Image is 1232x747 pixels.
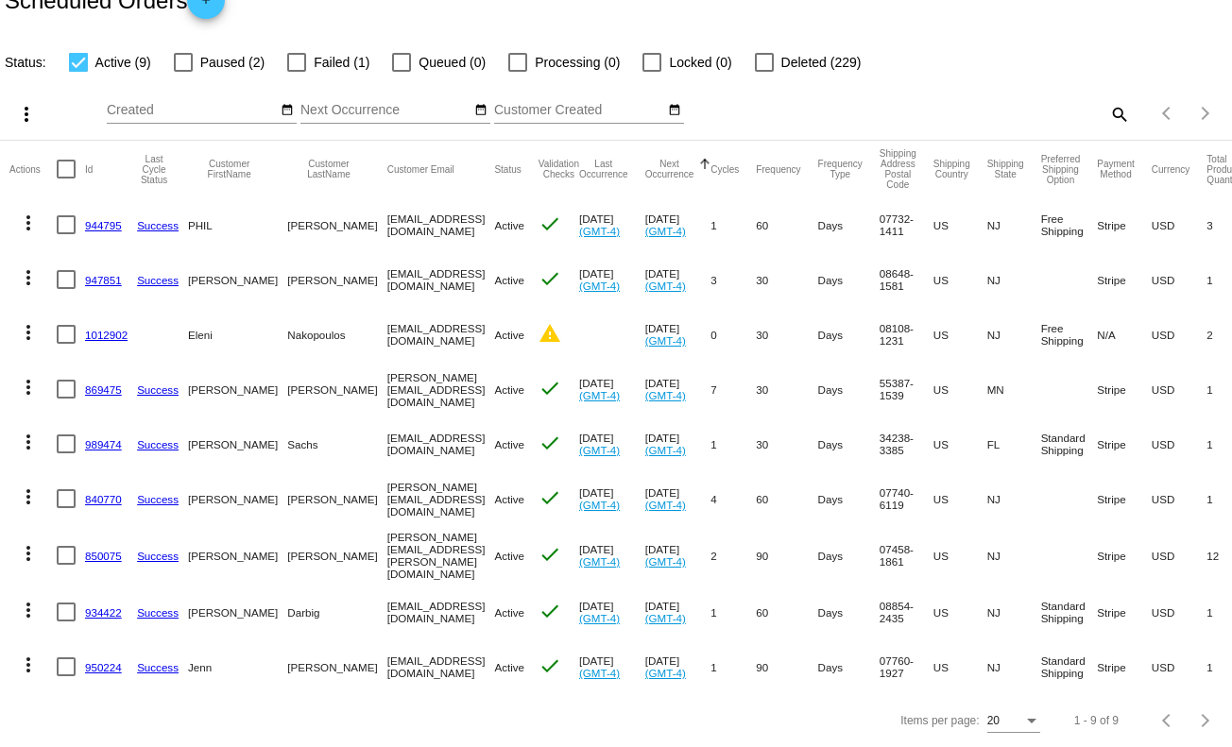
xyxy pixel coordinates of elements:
[1149,702,1187,739] button: Previous page
[645,499,686,511] a: (GMT-4)
[933,416,987,471] mat-cell: US
[1097,159,1134,179] button: Change sorting for PaymentMethod.Type
[933,585,987,639] mat-cell: US
[107,103,277,118] input: Created
[579,416,645,471] mat-cell: [DATE]
[1152,585,1207,639] mat-cell: USD
[579,159,628,179] button: Change sorting for LastOccurrenceUtc
[1097,526,1151,585] mat-cell: Stripe
[579,280,620,292] a: (GMT-4)
[17,321,40,344] mat-icon: more_vert
[494,661,524,673] span: Active
[494,438,524,450] span: Active
[645,471,711,526] mat-cell: [DATE]
[645,526,711,585] mat-cell: [DATE]
[1097,362,1151,416] mat-cell: Stripe
[756,362,817,416] mat-cell: 30
[1041,639,1098,694] mat-cell: Standard Shipping
[1152,471,1207,526] mat-cell: USD
[287,159,369,179] button: Change sorting for CustomerLastName
[880,526,933,585] mat-cell: 07458-1861
[1097,252,1151,307] mat-cell: Stripe
[188,159,270,179] button: Change sorting for CustomerFirstName
[188,362,287,416] mat-cell: [PERSON_NAME]
[188,639,287,694] mat-cell: Jenn
[17,266,40,289] mat-icon: more_vert
[287,585,386,639] mat-cell: Darbig
[494,606,524,619] span: Active
[494,550,524,562] span: Active
[539,212,561,235] mat-icon: check
[645,252,711,307] mat-cell: [DATE]
[188,585,287,639] mat-cell: [PERSON_NAME]
[539,600,561,622] mat-icon: check
[300,103,471,118] input: Next Occurrence
[579,444,620,456] a: (GMT-4)
[987,362,1041,416] mat-cell: MN
[287,639,386,694] mat-cell: [PERSON_NAME]
[1152,639,1207,694] mat-cell: USD
[494,219,524,231] span: Active
[387,526,495,585] mat-cell: [PERSON_NAME][EMAIL_ADDRESS][PERSON_NAME][DOMAIN_NAME]
[387,471,495,526] mat-cell: [PERSON_NAME][EMAIL_ADDRESS][DOMAIN_NAME]
[880,148,916,190] button: Change sorting for ShippingPostcode
[1097,471,1151,526] mat-cell: Stripe
[137,154,171,185] button: Change sorting for LastProcessingCycleId
[474,103,488,118] mat-icon: date_range
[539,654,561,677] mat-icon: check
[579,555,620,568] a: (GMT-4)
[137,493,179,505] a: Success
[1041,307,1098,362] mat-cell: Free Shipping
[710,307,756,362] mat-cell: 0
[539,267,561,290] mat-icon: check
[200,51,265,74] span: Paused (2)
[1152,362,1207,416] mat-cell: USD
[1097,197,1151,252] mat-cell: Stripe
[1074,714,1119,727] div: 1 - 9 of 9
[85,274,122,286] a: 947851
[419,51,486,74] span: Queued (0)
[987,159,1024,179] button: Change sorting for ShippingState
[137,383,179,396] a: Success
[880,416,933,471] mat-cell: 34238-3385
[188,416,287,471] mat-cell: [PERSON_NAME]
[494,383,524,396] span: Active
[17,376,40,399] mat-icon: more_vert
[1149,94,1187,132] button: Previous page
[880,197,933,252] mat-cell: 07732-1411
[85,661,122,673] a: 950224
[987,307,1041,362] mat-cell: NJ
[85,219,122,231] a: 944795
[645,362,711,416] mat-cell: [DATE]
[818,526,880,585] mat-cell: Days
[1152,197,1207,252] mat-cell: USD
[1107,99,1130,128] mat-icon: search
[645,444,686,456] a: (GMT-4)
[494,329,524,341] span: Active
[987,585,1041,639] mat-cell: NJ
[818,585,880,639] mat-cell: Days
[188,252,287,307] mat-cell: [PERSON_NAME]
[17,485,40,508] mat-icon: more_vert
[579,362,645,416] mat-cell: [DATE]
[17,212,40,234] mat-icon: more_vert
[880,362,933,416] mat-cell: 55387-1539
[287,252,386,307] mat-cell: [PERSON_NAME]
[579,471,645,526] mat-cell: [DATE]
[539,486,561,509] mat-icon: check
[987,639,1041,694] mat-cell: NJ
[387,252,495,307] mat-cell: [EMAIL_ADDRESS][DOMAIN_NAME]
[710,252,756,307] mat-cell: 3
[710,416,756,471] mat-cell: 1
[281,103,294,118] mat-icon: date_range
[387,307,495,362] mat-cell: [EMAIL_ADDRESS][DOMAIN_NAME]
[756,639,817,694] mat-cell: 90
[645,197,711,252] mat-cell: [DATE]
[818,307,880,362] mat-cell: Days
[987,526,1041,585] mat-cell: NJ
[137,438,179,450] a: Success
[1152,163,1190,175] button: Change sorting for CurrencyIso
[85,329,128,341] a: 1012902
[645,159,694,179] button: Change sorting for NextOccurrenceUtc
[900,714,979,727] div: Items per page:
